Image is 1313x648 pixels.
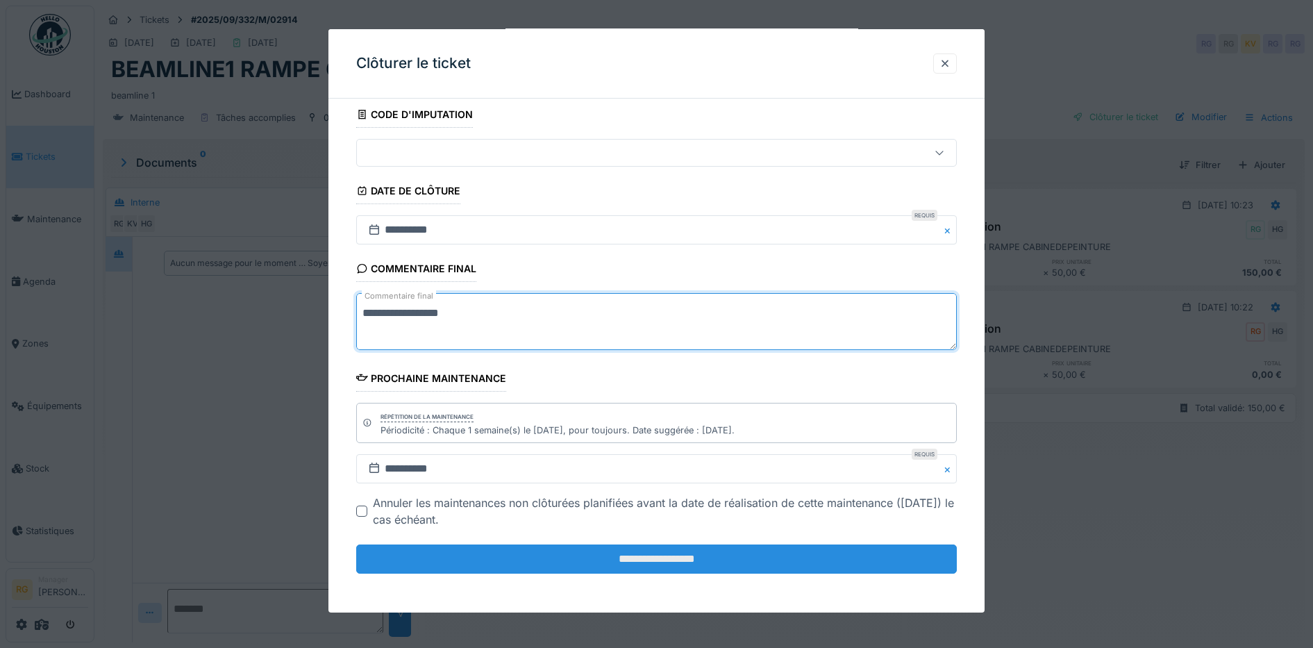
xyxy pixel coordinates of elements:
div: Requis [912,449,937,460]
div: Requis [912,210,937,221]
div: Code d'imputation [356,104,474,128]
div: Répétition de la maintenance [380,413,474,422]
button: Close [942,454,957,483]
div: Périodicité : Chaque 1 semaine(s) le [DATE], pour toujours. Date suggérée : [DATE]. [380,424,735,437]
div: Annuler les maintenances non clôturées planifiées avant la date de réalisation de cette maintenan... [373,495,957,528]
label: Commentaire final [362,288,436,305]
button: Close [942,215,957,244]
div: Prochaine maintenance [356,368,507,392]
h3: Clôturer le ticket [356,55,471,72]
div: Date de clôture [356,181,461,204]
div: Commentaire final [356,258,477,282]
